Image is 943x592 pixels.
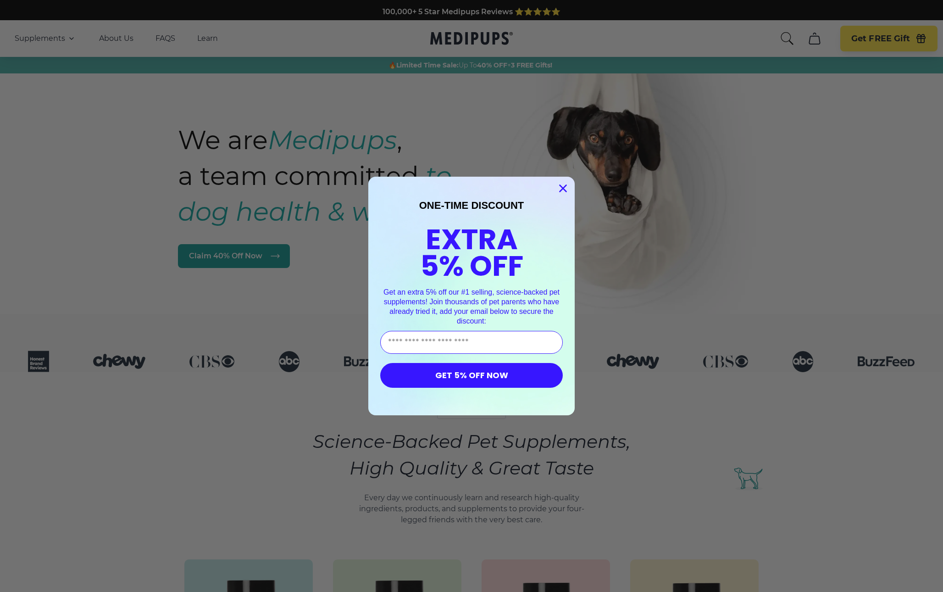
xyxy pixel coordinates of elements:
[420,246,523,286] span: 5% OFF
[426,219,518,259] span: EXTRA
[555,180,571,196] button: Close dialog
[383,288,560,324] span: Get an extra 5% off our #1 selling, science-backed pet supplements! Join thousands of pet parents...
[380,363,563,388] button: GET 5% OFF NOW
[419,200,524,211] span: ONE-TIME DISCOUNT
